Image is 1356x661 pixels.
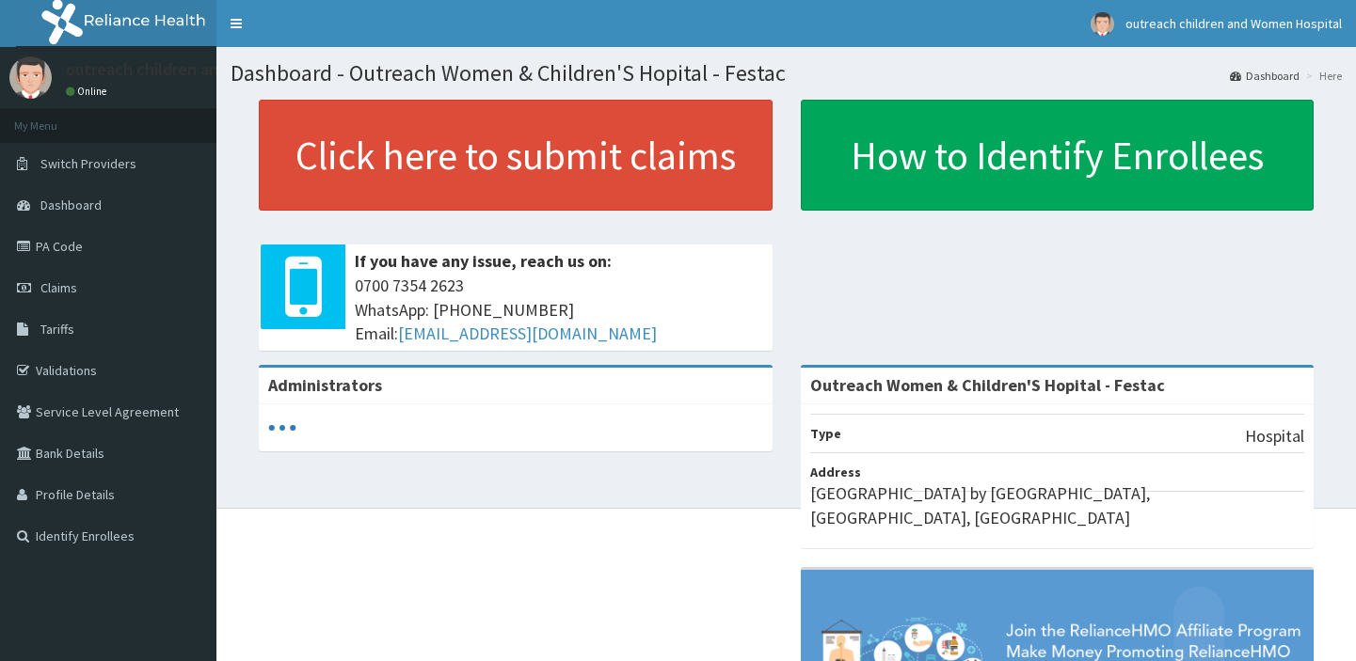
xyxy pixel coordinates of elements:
h1: Dashboard - Outreach Women & Children'S Hopital - Festac [231,61,1342,86]
a: [EMAIL_ADDRESS][DOMAIN_NAME] [398,323,657,344]
img: User Image [1091,12,1114,36]
a: Online [66,85,111,98]
p: outreach children and Women Hospital [66,61,352,78]
svg: audio-loading [268,414,296,442]
a: Dashboard [1230,68,1300,84]
li: Here [1301,68,1342,84]
span: outreach children and Women Hospital [1125,15,1342,32]
span: Tariffs [40,321,74,338]
b: Administrators [268,374,382,396]
img: User Image [9,56,52,99]
a: Click here to submit claims [259,100,773,211]
b: Type [810,425,841,442]
p: [GEOGRAPHIC_DATA] by [GEOGRAPHIC_DATA], [GEOGRAPHIC_DATA], [GEOGRAPHIC_DATA] [810,481,1305,529]
b: If you have any issue, reach us on: [355,250,612,272]
b: Address [810,464,861,480]
a: How to Identify Enrollees [801,100,1315,211]
span: 0700 7354 2623 WhatsApp: [PHONE_NUMBER] Email: [355,274,763,346]
p: Hospital [1245,424,1304,449]
span: Switch Providers [40,155,136,172]
span: Claims [40,279,77,296]
strong: Outreach Women & Children'S Hopital - Festac [810,374,1165,396]
span: Dashboard [40,197,102,213]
